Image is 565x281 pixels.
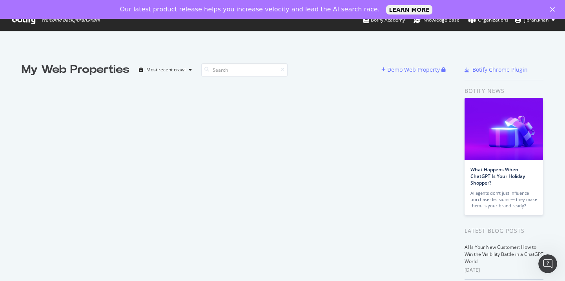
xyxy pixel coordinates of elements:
div: [DATE] [465,266,543,274]
span: Welcome back, jibran.khan ! [41,17,100,23]
div: Most recent crawl [146,67,186,72]
div: Organizations [468,16,508,24]
div: AI agents don’t just influence purchase decisions — they make them. Is your brand ready? [470,190,537,209]
input: Search [201,63,288,77]
div: Latest Blog Posts [465,227,543,235]
div: Close [550,7,558,12]
span: jibran.khan [524,16,549,23]
a: AI Is Your New Customer: How to Win the Visibility Battle in a ChatGPT World [465,244,543,265]
div: Botify Academy [363,16,405,24]
div: Our latest product release helps you increase velocity and lead the AI search race. [120,5,380,13]
a: Demo Web Property [381,66,441,73]
div: Botify news [465,87,543,95]
a: LEARN MORE [386,5,433,15]
a: Botify Academy [363,9,405,31]
div: Knowledge Base [414,16,459,24]
img: What Happens When ChatGPT Is Your Holiday Shopper? [465,98,543,160]
a: Botify Chrome Plugin [465,66,528,74]
div: Demo Web Property [387,66,440,74]
button: Demo Web Property [381,63,441,76]
a: Knowledge Base [414,9,459,31]
a: Organizations [468,9,508,31]
div: My Web Properties [22,62,129,78]
button: jibran.khan [508,14,561,26]
a: What Happens When ChatGPT Is Your Holiday Shopper? [470,166,525,186]
iframe: Intercom live chat [538,254,557,273]
button: Most recent crawl [136,63,195,76]
div: Botify Chrome Plugin [472,66,528,74]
